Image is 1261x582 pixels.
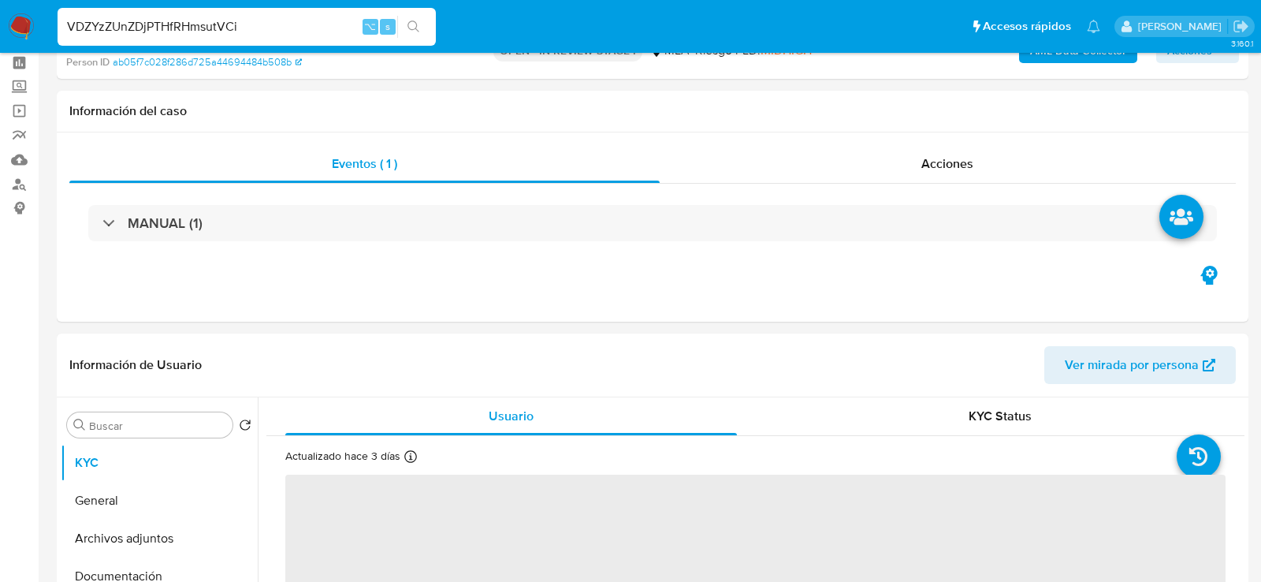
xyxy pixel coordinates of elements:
button: Volver al orden por defecto [239,419,251,436]
span: Usuario [489,407,534,425]
a: Notificaciones [1087,20,1100,33]
h1: Información de Usuario [69,357,202,373]
h3: MANUAL (1) [128,215,203,232]
span: ⌥ [364,19,376,34]
button: search-icon [397,16,430,38]
button: KYC [61,444,258,482]
button: Archivos adjuntos [61,520,258,558]
span: Eventos ( 1 ) [332,155,397,173]
span: Acciones [921,155,973,173]
a: ab05f7c028f286d725a44694484b508b [113,55,302,69]
span: s [385,19,390,34]
span: # VDZYzZUnZDjPTHfRHmsutVCi [190,38,344,54]
input: Buscar [89,419,226,433]
button: General [61,482,258,520]
p: Actualizado hace 3 días [285,449,400,464]
h1: Información del caso [69,103,1236,119]
button: Buscar [73,419,86,431]
span: 3.160.1 [1231,37,1253,50]
span: Accesos rápidos [983,18,1071,35]
div: MANUAL (1) [88,205,1217,241]
input: Buscar usuario o caso... [58,17,436,37]
a: Salir [1233,18,1249,35]
b: Person ID [66,55,110,69]
p: lourdes.morinigo@mercadolibre.com [1138,19,1227,34]
span: Ver mirada por persona [1065,346,1199,384]
button: Ver mirada por persona [1044,346,1236,384]
span: KYC Status [969,407,1032,425]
